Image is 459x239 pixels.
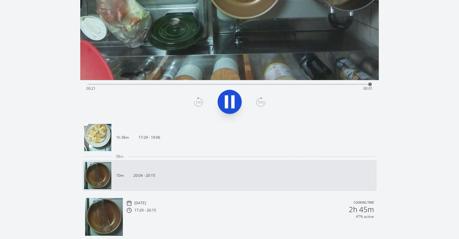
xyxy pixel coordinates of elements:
h2: 2h 45m [349,206,374,213]
p: 17:29 - 20:15 [134,208,156,213]
span: 00:21 [86,86,96,91]
span: 58m [116,154,123,159]
p: 47% active [356,214,374,219]
p: 20:04 - 20:15 [133,173,155,178]
img: 250928110539_thumb.jpeg [84,162,111,189]
p: Cooking time [354,200,374,206]
img: 250928110539_thumb.jpeg [85,198,123,236]
p: 17:29 - 19:06 [139,135,160,140]
p: 1h 36m [116,135,129,140]
span: 00:01 [363,86,373,91]
img: 250928083039_thumb.jpeg [84,124,111,151]
p: [DATE] [134,201,146,205]
p: 10m [116,173,124,178]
